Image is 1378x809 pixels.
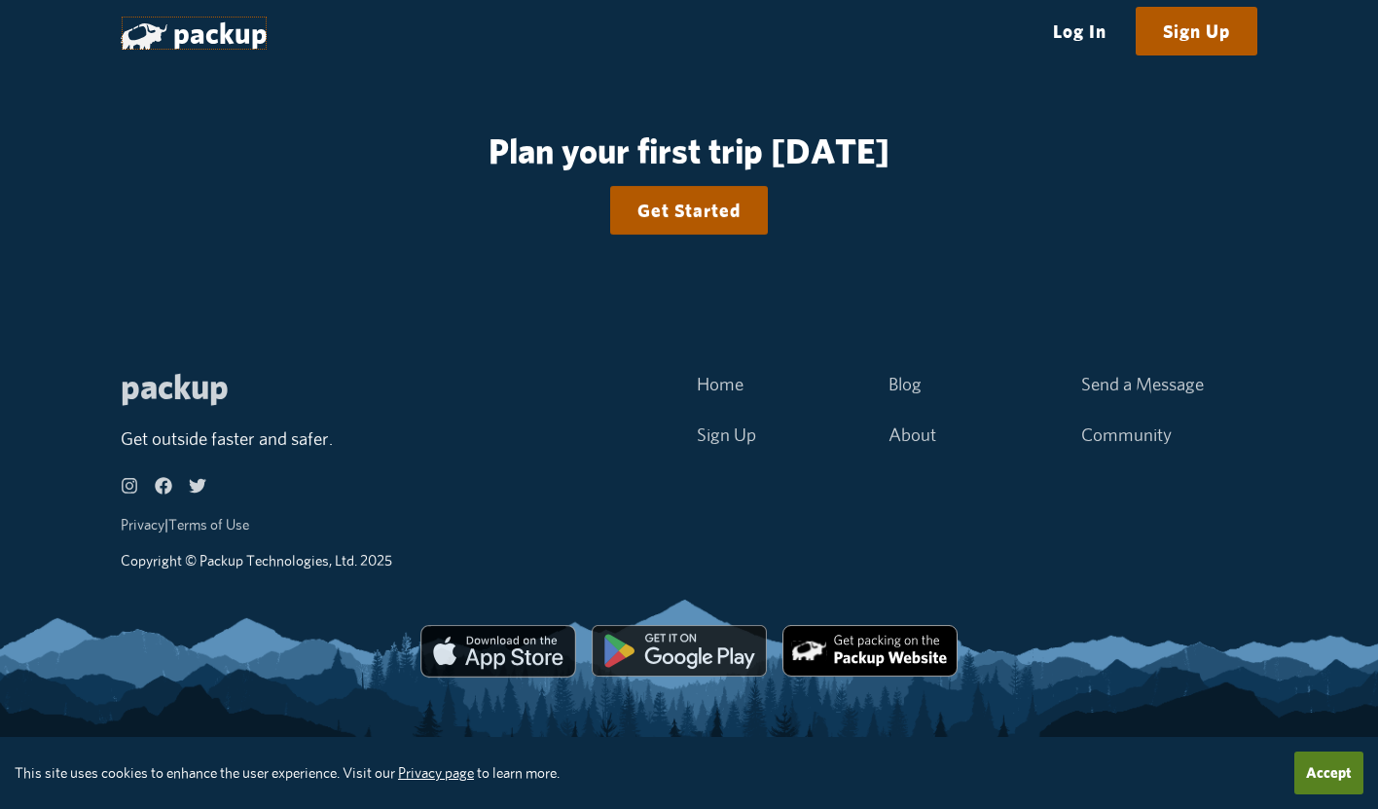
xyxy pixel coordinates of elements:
a: packup [121,365,229,407]
a: About [888,423,936,445]
a: Home [697,373,743,394]
img: Get started on web [782,625,958,677]
img: Google Play Store [592,625,767,677]
a: Send a Message [1081,373,1204,394]
p: Get outside faster and safer. [121,422,681,457]
a: Get Started [611,189,767,232]
small: This site uses cookies to enhance the user experience. Visit our to learn more. [15,764,560,781]
a: Terms of Use [168,516,249,533]
a: Privacy [121,516,164,533]
h1: Plan your first trip [DATE] [121,131,1257,170]
img: Apple App Store [420,625,576,677]
a: Sign Up [697,423,756,445]
a: Log In [1027,10,1133,53]
a: Community [1081,423,1172,445]
button: Accept cookies [1294,752,1363,794]
a: Blog [888,373,922,394]
small: | Copyright © Packup Technologies, Ltd. 2025 [121,516,392,569]
a: Privacy page [398,764,474,781]
a: Sign Up [1137,10,1256,53]
a: packup [121,16,268,51]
